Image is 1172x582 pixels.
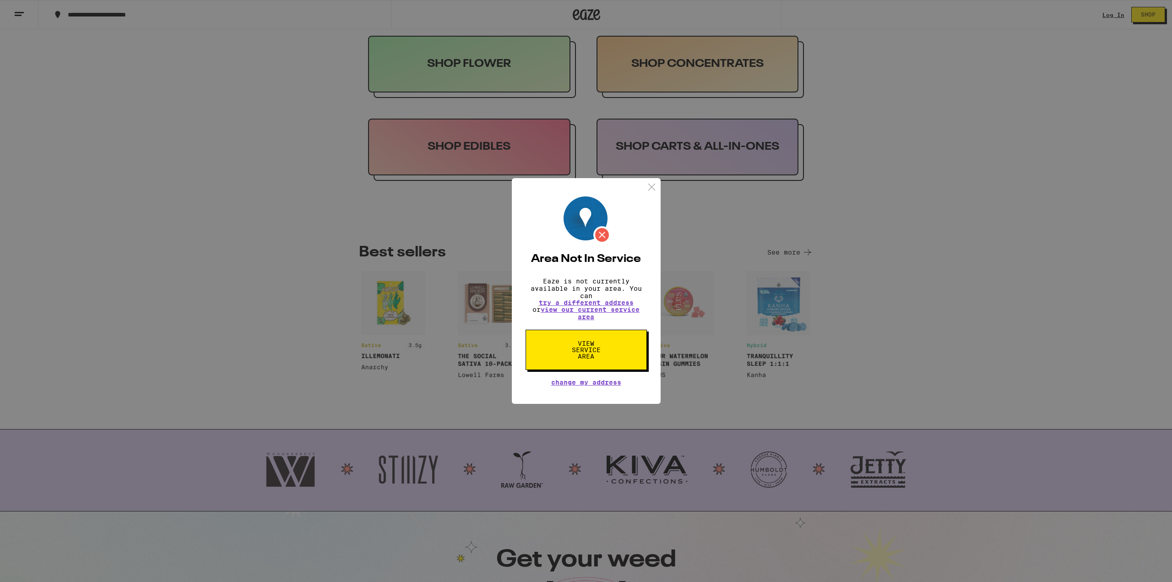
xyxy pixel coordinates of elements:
span: View Service Area [563,340,610,359]
a: View Service Area [526,340,647,347]
span: Hi. Need any help? [5,6,66,14]
h2: Area Not In Service [526,254,647,265]
button: try a different address [539,299,634,306]
a: view our current service area [541,306,640,321]
img: Location [564,196,611,244]
p: Eaze is not currently available in your area. You can or [526,277,647,321]
button: View Service Area [526,330,647,370]
button: Change My Address [551,379,621,386]
img: close.svg [646,181,657,193]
